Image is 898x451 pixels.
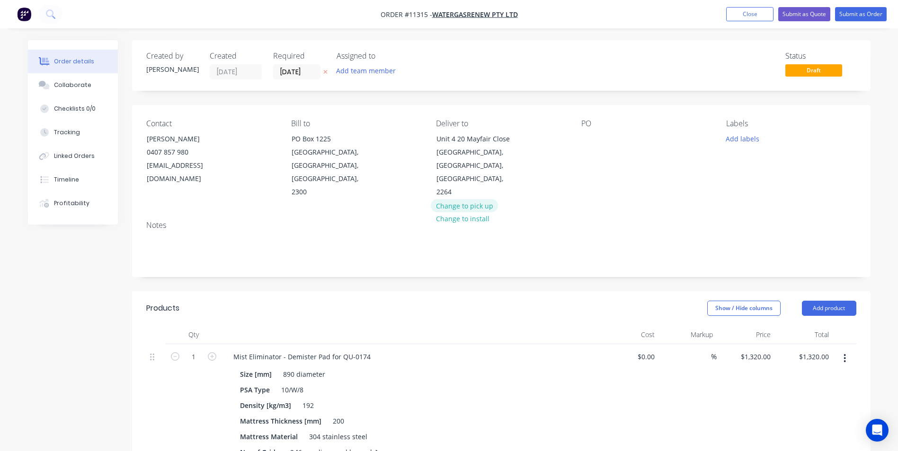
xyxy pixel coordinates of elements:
[436,146,515,199] div: [GEOGRAPHIC_DATA], [GEOGRAPHIC_DATA], [GEOGRAPHIC_DATA], 2264
[291,119,421,128] div: Bill to
[726,119,856,128] div: Labels
[707,301,781,316] button: Show / Hide columns
[146,64,198,74] div: [PERSON_NAME]
[146,303,179,314] div: Products
[431,199,498,212] button: Change to pick up
[28,191,118,215] button: Profitability
[299,399,318,412] div: 192
[54,152,95,160] div: Linked Orders
[146,52,198,61] div: Created by
[147,132,225,146] div: [PERSON_NAME]
[54,81,91,89] div: Collaborate
[17,7,31,21] img: Factory
[28,97,118,121] button: Checklists 0/0
[721,132,765,145] button: Add labels
[292,146,370,199] div: [GEOGRAPHIC_DATA], [GEOGRAPHIC_DATA], [GEOGRAPHIC_DATA], 2300
[28,73,118,97] button: Collaborate
[337,64,401,77] button: Add team member
[28,168,118,191] button: Timeline
[785,52,856,61] div: Status
[774,325,833,344] div: Total
[331,64,400,77] button: Add team member
[726,7,774,21] button: Close
[601,325,659,344] div: Cost
[778,7,830,21] button: Submit as Quote
[436,119,566,128] div: Deliver to
[381,10,432,19] span: Order #11315 -
[236,367,276,381] div: Size [mm]
[54,57,94,66] div: Order details
[284,132,378,199] div: PO Box 1225[GEOGRAPHIC_DATA], [GEOGRAPHIC_DATA], [GEOGRAPHIC_DATA], 2300
[54,175,79,184] div: Timeline
[785,64,842,76] span: Draft
[711,351,717,362] span: %
[54,199,89,208] div: Profitability
[581,119,711,128] div: PO
[146,119,276,128] div: Contact
[436,132,515,146] div: Unit 4 20 Mayfair Close
[305,430,371,443] div: 304 stainless steel
[210,52,262,61] div: Created
[277,383,307,397] div: 10/W/8
[236,414,325,428] div: Mattress Thickness [mm]
[866,419,889,442] div: Open Intercom Messenger
[329,414,348,428] div: 200
[147,146,225,159] div: 0407 857 980
[717,325,775,344] div: Price
[28,50,118,73] button: Order details
[147,159,225,185] div: [EMAIL_ADDRESS][DOMAIN_NAME]
[139,132,233,186] div: [PERSON_NAME]0407 857 980[EMAIL_ADDRESS][DOMAIN_NAME]
[279,367,329,381] div: 890 diameter
[226,350,378,364] div: Mist Eliminator - Demister Pad for QU-0174
[28,144,118,168] button: Linked Orders
[236,399,295,412] div: Density [kg/m3]
[428,132,523,199] div: Unit 4 20 Mayfair Close[GEOGRAPHIC_DATA], [GEOGRAPHIC_DATA], [GEOGRAPHIC_DATA], 2264
[28,121,118,144] button: Tracking
[146,221,856,230] div: Notes
[54,104,96,113] div: Checklists 0/0
[431,212,494,225] button: Change to install
[54,128,80,137] div: Tracking
[432,10,518,19] a: WaterGasRenew Pty Ltd
[835,7,887,21] button: Submit as Order
[273,52,325,61] div: Required
[292,132,370,146] div: PO Box 1225
[236,383,274,397] div: PSA Type
[165,325,222,344] div: Qty
[236,430,302,443] div: Mattress Material
[337,52,431,61] div: Assigned to
[802,301,856,316] button: Add product
[658,325,717,344] div: Markup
